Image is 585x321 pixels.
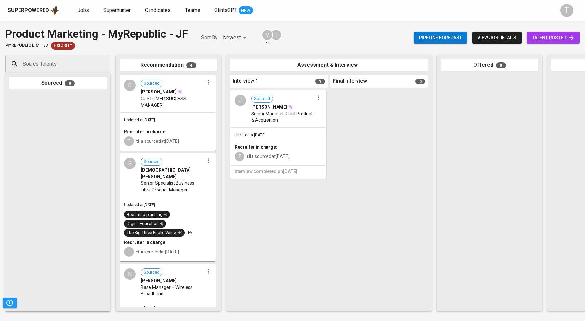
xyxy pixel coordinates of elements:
[415,79,425,84] span: 0
[141,80,162,87] span: Sourced
[141,180,204,193] span: Senior Specialist Business Fibre Product Manager
[419,34,462,42] span: Pipeline forecast
[124,158,136,169] div: S
[251,104,287,110] span: [PERSON_NAME]
[239,7,253,14] span: NEW
[187,229,192,236] p: +5
[77,7,89,13] span: Jobs
[124,306,155,311] span: Updated at [DATE]
[441,59,538,71] div: Offered
[50,6,59,15] img: app logo
[177,89,183,94] img: magic_wand.svg
[107,63,108,65] button: Open
[201,34,218,42] p: Sort By
[477,34,516,42] span: view job details
[223,34,241,42] p: Newest
[5,43,48,49] span: MyRepublic Limited
[51,42,75,50] div: New Job received from Demand Team
[145,6,172,15] a: Candidates
[247,154,290,159] span: sourced at [DATE]
[251,110,315,123] span: Senior Manager, Card Product & Acquisition
[127,212,167,218] div: Roadmap planning
[127,230,182,236] div: The Big Three Public Valuer
[141,89,177,95] span: [PERSON_NAME]
[214,6,253,15] a: GlintsGPT NEW
[141,167,204,180] span: [DEMOGRAPHIC_DATA] [PERSON_NAME]
[127,221,163,227] div: Digital Education
[141,159,162,165] span: Sourced
[51,43,75,49] span: Priority
[77,6,90,15] a: Jobs
[124,136,134,146] div: T
[120,153,216,261] div: SSourced[DEMOGRAPHIC_DATA] [PERSON_NAME]Senior Specialist Business Fibre Product ManagerUpdated a...
[230,90,326,179] div: JSourced[PERSON_NAME]Senior Manager, Card Product & AcquisitionUpdated at[DATE]Recruiter in charg...
[288,105,293,110] img: magic_wand.svg
[141,284,204,297] span: Base Manager – Wireless Broadband
[8,6,59,15] a: Superpoweredapp logo
[252,96,273,102] span: Sourced
[145,7,171,13] span: Candidates
[186,62,196,68] span: 4
[283,169,297,174] span: [DATE]
[214,7,237,13] span: GlintsGPT
[124,240,167,245] b: Recruiter in charge:
[124,247,134,257] div: T
[233,168,323,175] h6: Interview completed on
[120,59,217,71] div: Recommendation
[120,75,216,151] div: DSourced[PERSON_NAME]CUSTOMER SUCCESS MANAGERUpdated at[DATE]Recruiter in charge:Ttila sourcedat[...
[141,95,204,108] span: CUSTOMER SUCCESS MANAGER
[185,7,200,13] span: Teams
[270,29,282,41] div: T
[136,139,179,144] span: sourced at [DATE]
[185,6,201,15] a: Teams
[262,29,273,46] div: pic
[103,6,132,15] a: Superhunter
[235,152,244,161] div: T
[230,59,428,71] div: Assessment & Interview
[5,26,188,42] div: Product Marketing - MyRepublic - JF
[333,78,367,85] span: Final Interview
[560,4,573,17] div: T
[124,268,136,280] div: N
[414,32,467,44] button: Pipeline forecast
[532,34,575,42] span: talent roster
[65,80,75,86] span: 0
[315,79,325,84] span: 1
[472,32,522,44] button: view job details
[124,203,155,207] span: Updated at [DATE]
[136,249,179,254] span: sourced at [DATE]
[247,154,254,159] b: tila
[496,62,506,68] span: 0
[8,7,49,14] div: Superpowered
[136,249,143,254] b: tila
[9,77,107,90] div: Sourced
[124,80,136,91] div: D
[124,118,155,122] span: Updated at [DATE]
[262,29,273,41] div: V
[235,144,277,150] b: Recruiter in charge:
[124,129,167,134] b: Recruiter in charge:
[223,32,249,44] div: Newest
[141,269,162,276] span: Sourced
[103,7,131,13] span: Superhunter
[233,78,258,85] span: Interview 1
[141,278,177,284] span: [PERSON_NAME]
[235,95,246,106] div: J
[235,133,266,137] span: Updated at [DATE]
[136,139,143,144] b: tila
[527,32,580,44] a: talent roster
[3,298,17,308] button: Pipeline Triggers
